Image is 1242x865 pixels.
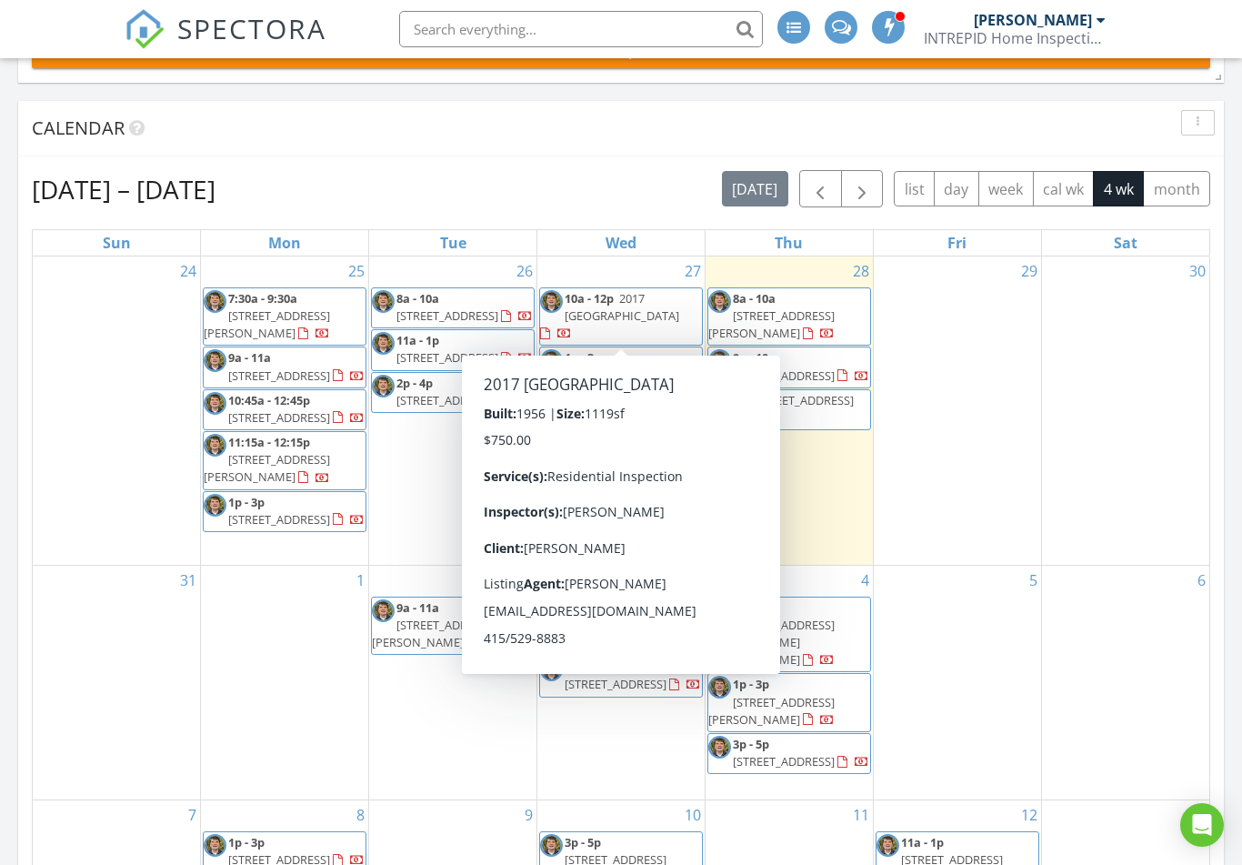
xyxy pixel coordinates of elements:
span: [STREET_ADDRESS] [396,392,498,408]
span: [STREET_ADDRESS] [752,392,854,408]
a: 9a - 10a [STREET_ADDRESS] [733,349,869,383]
img: img_8328.jpeg [540,349,563,372]
img: img_8328.jpeg [876,834,899,857]
span: 2017 [GEOGRAPHIC_DATA] [565,290,679,324]
a: Go to August 24, 2025 [176,256,200,286]
span: [STREET_ADDRESS] [396,307,498,324]
td: Go to August 30, 2025 [1041,256,1209,565]
span: 1p - 3p [228,834,265,850]
a: Sunday [99,230,135,256]
span: [STREET_ADDRESS][PERSON_NAME] [540,617,666,650]
a: Go to August 27, 2025 [681,256,705,286]
img: img_8328.jpeg [204,392,226,415]
img: img_8328.jpeg [708,599,731,622]
span: 9a - 11a [228,349,271,366]
span: 1p - 3p [228,494,265,510]
a: 11a - 1p [STREET_ADDRESS] [396,332,533,366]
a: Go to September 9, 2025 [521,800,536,830]
a: 10:45a - 12:45p [STREET_ADDRESS] [228,392,365,426]
a: Go to August 25, 2025 [345,256,368,286]
img: img_8328.jpeg [540,290,563,313]
img: img_8328.jpeg [204,494,226,517]
a: Go to September 3, 2025 [689,566,705,595]
a: 11:15a - 12:15p [STREET_ADDRESS][PERSON_NAME] [203,431,366,490]
img: img_8328.jpeg [204,834,226,857]
a: Saturday [1110,230,1141,256]
h2: [DATE] – [DATE] [32,171,215,207]
button: day [934,171,979,206]
td: Go to September 2, 2025 [369,565,537,800]
img: img_8328.jpeg [708,290,731,313]
span: 3p - 5p [565,392,601,408]
td: Go to August 27, 2025 [537,256,706,565]
a: Go to August 26, 2025 [513,256,536,286]
a: 1p - 3p [STREET_ADDRESS] [565,349,701,383]
button: cal wk [1033,171,1095,206]
img: img_8328.jpeg [540,599,563,622]
a: Go to September 8, 2025 [353,800,368,830]
a: Go to September 11, 2025 [849,800,873,830]
img: img_8328.jpeg [372,599,395,622]
img: img_8328.jpeg [708,676,731,699]
span: 10a - 12p [565,290,614,307]
a: 11:15a - 12:15p [STREET_ADDRESS][PERSON_NAME] [204,434,330,485]
a: Tuesday [436,230,470,256]
span: 1p - 3p [565,659,601,675]
a: 8a - 10a [STREET_ADDRESS] [396,290,533,324]
img: img_8328.jpeg [540,834,563,857]
a: 9a - 12p [STREET_ADDRESS][PERSON_NAME][PERSON_NAME] [708,599,835,669]
a: Go to September 6, 2025 [1194,566,1209,595]
a: 9a - 11a [STREET_ADDRESS] [228,349,365,383]
td: Go to September 4, 2025 [705,565,873,800]
a: 1p - 3p [STREET_ADDRESS] [228,494,365,528]
span: [STREET_ADDRESS][PERSON_NAME][PERSON_NAME] [708,617,835,668]
td: Go to September 1, 2025 [201,565,369,800]
span: Calendar [32,116,125,140]
a: 2p - 4p [STREET_ADDRESS] [396,375,533,408]
a: 1p - 3p [STREET_ADDRESS] [565,659,701,692]
span: 9a - 11a [396,599,439,616]
span: 2p - 4p [396,375,433,391]
span: [STREET_ADDRESS][PERSON_NAME] [204,307,330,341]
a: 1p - 3p [STREET_ADDRESS][PERSON_NAME] [708,676,835,727]
a: 3p - 5p [STREET_ADDRESS] [707,733,871,774]
img: img_8328.jpeg [372,375,395,397]
a: Go to September 7, 2025 [185,800,200,830]
a: Go to September 1, 2025 [353,566,368,595]
a: Friday [944,230,970,256]
img: img_8328.jpeg [372,290,395,313]
a: 1p - 3p [STREET_ADDRESS] [539,656,703,697]
button: month [1143,171,1210,206]
span: [STREET_ADDRESS] [228,367,330,384]
span: [STREET_ADDRESS] [228,409,330,426]
span: 3p [733,392,746,408]
a: 9a - 11a [STREET_ADDRESS][PERSON_NAME] [371,597,535,656]
span: [STREET_ADDRESS][PERSON_NAME] [372,617,498,650]
input: Search everything... [399,11,763,47]
td: Go to August 25, 2025 [201,256,369,565]
a: 9a - 10a [STREET_ADDRESS] [707,347,871,387]
td: Go to August 31, 2025 [33,565,201,800]
a: 10a - 12p [STREET_ADDRESS][PERSON_NAME] [540,599,666,650]
a: Monday [265,230,305,256]
span: 8a - 10a [733,290,776,307]
a: 3p [STREET_ADDRESS] [707,389,871,430]
img: img_8328.jpeg [372,332,395,355]
span: SPECTORA [177,9,326,47]
a: 8a - 10a [STREET_ADDRESS][PERSON_NAME] [707,287,871,347]
a: Go to August 29, 2025 [1017,256,1041,286]
a: Go to August 31, 2025 [176,566,200,595]
span: 9a - 12p [733,599,776,616]
a: Go to September 10, 2025 [681,800,705,830]
a: Go to September 4, 2025 [857,566,873,595]
td: Go to September 6, 2025 [1041,565,1209,800]
a: 1p - 3p [STREET_ADDRESS] [203,491,366,532]
span: [STREET_ADDRESS][PERSON_NAME] [204,451,330,485]
span: 8a - 10a [396,290,439,307]
img: img_8328.jpeg [204,290,226,313]
a: 9a - 11a [STREET_ADDRESS][PERSON_NAME] [372,599,498,650]
a: Thursday [771,230,806,256]
img: img_8328.jpeg [204,434,226,457]
img: img_8328.jpeg [708,392,731,415]
a: Go to September 5, 2025 [1026,566,1041,595]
